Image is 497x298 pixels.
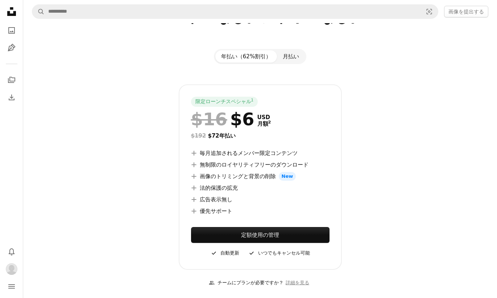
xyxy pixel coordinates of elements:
[4,279,19,294] button: メニュー
[191,160,330,169] li: 無制限のロイヤリティフリーのダウンロード
[215,50,277,63] button: 年払い（62%割引）
[191,227,330,243] a: 定額使用の管理
[257,121,271,127] span: 月額
[4,4,19,20] a: ホーム — Unsplash
[444,6,488,17] button: 画像を提出する
[191,97,258,107] div: 限定ローンチスペシャル
[191,195,330,204] li: 広告表示無し
[4,244,19,259] button: 通知
[250,98,255,105] a: 1
[267,121,273,127] a: 2
[421,5,438,18] button: ビジュアル検索
[268,120,271,125] sup: 2
[248,249,310,257] div: いつでもキャンセル可能
[191,172,330,181] li: 画像のトリミングと背景の削除
[4,90,19,105] a: ダウンロード履歴
[191,149,330,158] li: 毎月追加されるメンバー限定コンテンツ
[191,133,206,139] span: $192
[283,277,311,289] a: 詳細を見る
[210,249,239,257] div: 自動更新
[279,172,296,181] span: New
[191,131,330,140] div: $72 年払い
[251,98,254,102] sup: 1
[257,114,271,121] span: USD
[4,23,19,38] a: 写真
[191,184,330,192] li: 法的保護の拡充
[4,73,19,87] a: コレクション
[191,110,254,129] div: $6
[32,4,438,19] form: サイト内でビジュアルを探す
[191,207,330,215] li: 優先サポート
[4,262,19,276] button: プロフィール
[32,5,45,18] button: Unsplashで検索する
[4,41,19,55] a: イラスト
[209,279,283,287] div: チームにプランが必要ですか？
[277,50,305,63] button: 月払い
[191,110,227,129] span: $16
[6,263,17,275] img: ユーザー一成 竹田のアバター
